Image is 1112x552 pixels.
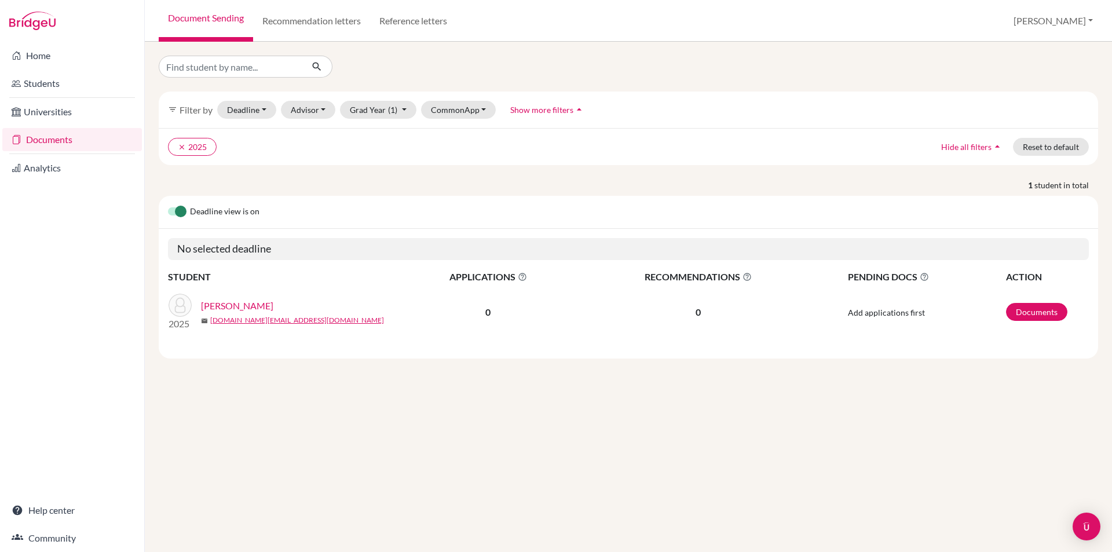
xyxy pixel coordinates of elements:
[931,138,1013,156] button: Hide all filtersarrow_drop_up
[169,317,192,331] p: 2025
[168,269,400,284] th: STUDENT
[168,105,177,114] i: filter_list
[201,299,273,313] a: [PERSON_NAME]
[2,72,142,95] a: Students
[2,128,142,151] a: Documents
[2,527,142,550] a: Community
[1073,513,1100,540] div: Open Intercom Messenger
[848,270,1005,284] span: PENDING DOCS
[485,306,491,317] b: 0
[180,104,213,115] span: Filter by
[500,101,595,119] button: Show more filtersarrow_drop_up
[159,56,302,78] input: Find student by name...
[168,138,217,156] button: clear2025
[2,100,142,123] a: Universities
[340,101,416,119] button: Grad Year(1)
[510,105,573,115] span: Show more filters
[9,12,56,30] img: Bridge-U
[1005,269,1089,284] th: ACTION
[168,238,1089,260] h5: No selected deadline
[388,105,397,115] span: (1)
[169,294,192,317] img: Lee, Alicia
[421,101,496,119] button: CommonApp
[2,156,142,180] a: Analytics
[2,44,142,67] a: Home
[848,308,925,317] span: Add applications first
[577,270,820,284] span: RECOMMENDATIONS
[1034,179,1098,191] span: student in total
[992,141,1003,152] i: arrow_drop_up
[201,317,208,324] span: mail
[217,101,276,119] button: Deadline
[1006,303,1067,321] a: Documents
[573,104,585,115] i: arrow_drop_up
[400,270,576,284] span: APPLICATIONS
[178,143,186,151] i: clear
[190,205,259,219] span: Deadline view is on
[941,142,992,152] span: Hide all filters
[1013,138,1089,156] button: Reset to default
[577,305,820,319] p: 0
[210,315,384,326] a: [DOMAIN_NAME][EMAIL_ADDRESS][DOMAIN_NAME]
[281,101,336,119] button: Advisor
[1028,179,1034,191] strong: 1
[2,499,142,522] a: Help center
[1008,10,1098,32] button: [PERSON_NAME]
